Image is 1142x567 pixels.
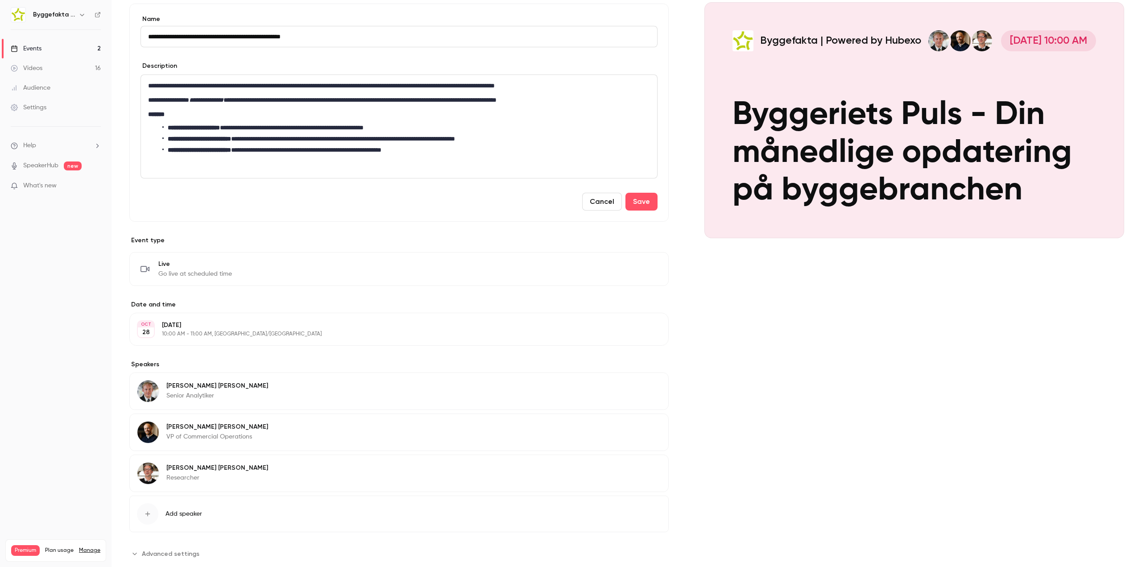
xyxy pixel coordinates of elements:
p: [DATE] [162,321,621,330]
p: Senior Analytiker [166,391,268,400]
div: editor [141,75,657,178]
span: Help [23,141,36,150]
a: Manage [79,547,100,554]
span: Plan usage [45,547,74,554]
label: Description [141,62,177,70]
span: Live [158,260,232,269]
button: Advanced settings [129,546,205,561]
label: Speakers [129,360,669,369]
p: 28 [142,328,150,337]
span: Advanced settings [142,549,199,559]
p: [PERSON_NAME] [PERSON_NAME] [166,464,268,472]
p: Researcher [166,473,268,482]
img: Lasse Lundqvist [137,381,159,402]
p: VP of Commercial Operations [166,432,268,441]
h6: Byggefakta | Powered by Hubexo [33,10,75,19]
img: Thomas Simonsen [137,422,159,443]
span: Go live at scheduled time [158,269,232,278]
p: 10:00 AM - 11:00 AM, [GEOGRAPHIC_DATA]/[GEOGRAPHIC_DATA] [162,331,621,338]
button: Add speaker [129,496,669,532]
span: new [64,161,82,170]
img: Byggefakta | Powered by Hubexo [11,8,25,22]
div: Videos [11,64,42,73]
section: description [141,74,658,178]
div: Lasse Lundqvist[PERSON_NAME] [PERSON_NAME]Senior Analytiker [129,372,669,410]
div: Events [11,44,41,53]
img: Rasmus Schulian [137,463,159,484]
span: Premium [11,545,40,556]
a: SpeakerHub [23,161,58,170]
p: Event type [129,236,669,245]
label: Name [141,15,658,24]
div: Settings [11,103,46,112]
p: [PERSON_NAME] [PERSON_NAME] [166,381,268,390]
span: Add speaker [166,509,202,518]
div: Thomas Simonsen[PERSON_NAME] [PERSON_NAME]VP of Commercial Operations [129,414,669,451]
div: Audience [11,83,50,92]
span: What's new [23,181,57,190]
section: Advanced settings [129,546,669,561]
button: Save [625,193,658,211]
p: [PERSON_NAME] [PERSON_NAME] [166,422,268,431]
li: help-dropdown-opener [11,141,101,150]
div: OCT [138,321,154,327]
label: Date and time [129,300,669,309]
div: Rasmus Schulian[PERSON_NAME] [PERSON_NAME]Researcher [129,455,669,492]
button: Cancel [582,193,622,211]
